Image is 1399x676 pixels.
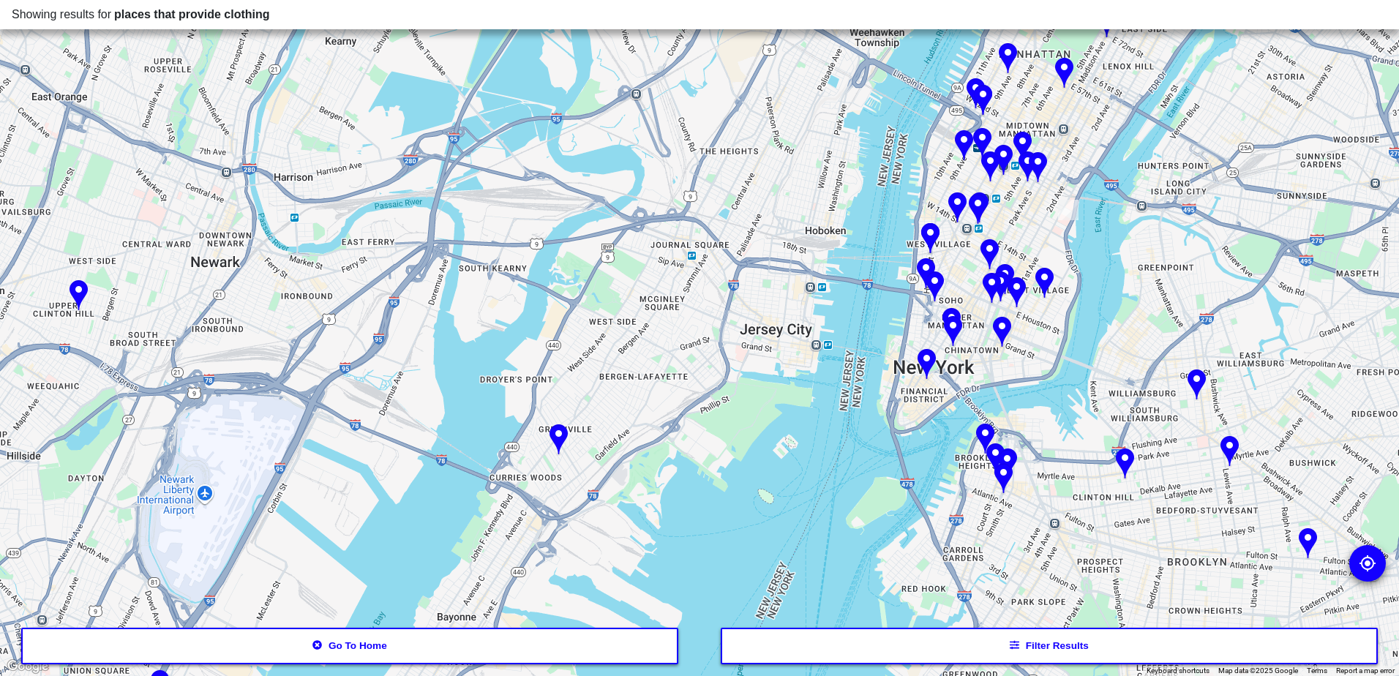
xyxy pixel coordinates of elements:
[1336,666,1395,675] a: Report a map error
[1218,666,1298,675] span: Map data ©2025 Google
[1307,666,1327,675] a: Terms (opens in new tab)
[4,657,52,676] a: Open this area in Google Maps (opens a new window)
[12,6,1387,23] div: Showing results for
[114,8,269,20] span: places that provide clothing
[1147,666,1209,676] button: Keyboard shortcuts
[4,657,52,676] img: Google
[1359,555,1376,572] img: go to my location
[721,628,1379,664] button: Filter results
[21,628,679,664] button: Go to home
